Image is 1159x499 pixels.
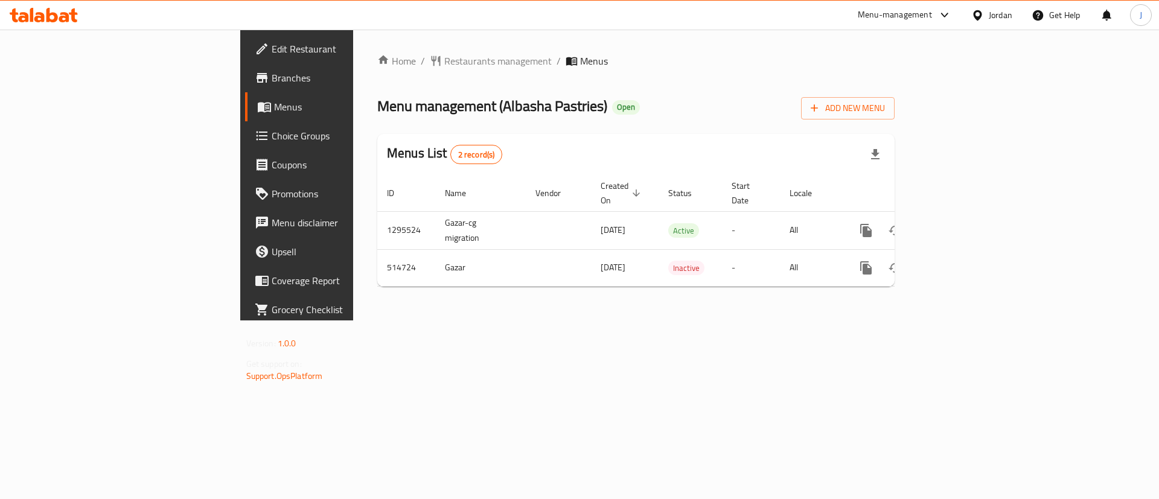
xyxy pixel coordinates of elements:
[246,335,276,351] span: Version:
[811,101,885,116] span: Add New Menu
[246,356,302,372] span: Get support on:
[245,295,434,324] a: Grocery Checklist
[580,54,608,68] span: Menus
[451,149,502,161] span: 2 record(s)
[274,100,424,114] span: Menus
[430,54,552,68] a: Restaurants management
[377,92,607,119] span: Menu management ( Albasha Pastries )
[601,179,644,208] span: Created On
[668,186,707,200] span: Status
[245,179,434,208] a: Promotions
[245,208,434,237] a: Menu disclaimer
[612,102,640,112] span: Open
[246,368,323,384] a: Support.OpsPlatform
[780,249,842,286] td: All
[377,175,977,287] table: enhanced table
[245,34,434,63] a: Edit Restaurant
[245,150,434,179] a: Coupons
[801,97,895,119] button: Add New Menu
[387,144,502,164] h2: Menus List
[272,273,424,288] span: Coverage Report
[601,222,625,238] span: [DATE]
[881,253,910,282] button: Change Status
[272,157,424,172] span: Coupons
[722,211,780,249] td: -
[858,8,932,22] div: Menu-management
[387,186,410,200] span: ID
[272,244,424,259] span: Upsell
[842,175,977,212] th: Actions
[881,216,910,245] button: Change Status
[861,140,890,169] div: Export file
[245,92,434,121] a: Menus
[272,302,424,317] span: Grocery Checklist
[668,261,704,275] span: Inactive
[278,335,296,351] span: 1.0.0
[245,63,434,92] a: Branches
[557,54,561,68] li: /
[272,129,424,143] span: Choice Groups
[852,253,881,282] button: more
[601,259,625,275] span: [DATE]
[1140,8,1142,22] span: J
[272,42,424,56] span: Edit Restaurant
[780,211,842,249] td: All
[535,186,576,200] span: Vendor
[245,121,434,150] a: Choice Groups
[444,54,552,68] span: Restaurants management
[450,145,503,164] div: Total records count
[668,223,699,238] div: Active
[272,215,424,230] span: Menu disclaimer
[790,186,828,200] span: Locale
[852,216,881,245] button: more
[668,224,699,238] span: Active
[272,71,424,85] span: Branches
[722,249,780,286] td: -
[377,54,895,68] nav: breadcrumb
[435,211,526,249] td: Gazar-cg migration
[989,8,1012,22] div: Jordan
[445,186,482,200] span: Name
[272,186,424,201] span: Promotions
[245,266,434,295] a: Coverage Report
[612,100,640,115] div: Open
[732,179,765,208] span: Start Date
[435,249,526,286] td: Gazar
[245,237,434,266] a: Upsell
